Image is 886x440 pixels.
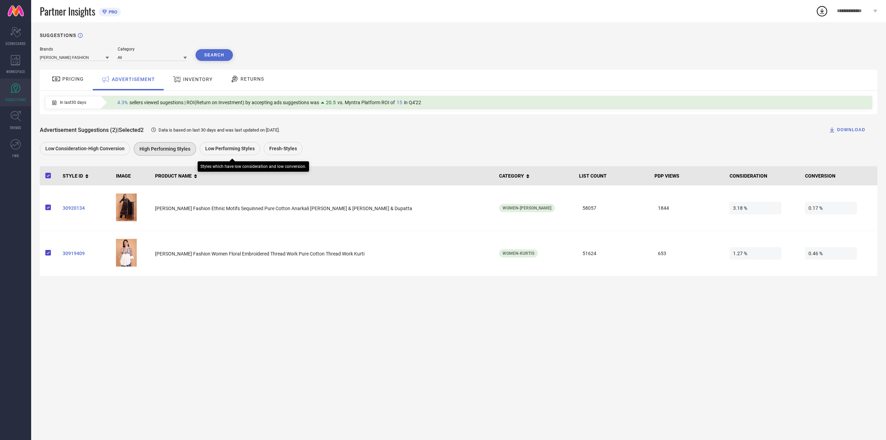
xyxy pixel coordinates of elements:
[129,100,319,105] span: sellers viewed sugestions | ROI(Return on Investment) by accepting ads suggestions was
[155,206,412,211] span: [PERSON_NAME] Fashion Ethnic Motifs Sequinned Pure Cotton Anarkali [PERSON_NAME] & [PERSON_NAME] ...
[152,166,496,186] th: PRODUCT NAME
[205,146,255,151] span: Low Performing Styles
[116,194,137,221] img: ALHOZtDx_04ed6bf0ae7441cd997f657d55bb6b7c.jpg
[62,76,84,82] span: PRICING
[183,77,213,82] span: INVENTORY
[155,251,364,257] span: [PERSON_NAME] Fashion Women Floral Embroidered Thread Work Pure Cotton Thread Work Kurti
[503,251,534,256] span: Women-Kurtis
[6,69,25,74] span: WORKSPACE
[805,247,857,260] span: 0.46 %
[503,206,551,210] span: Women-[PERSON_NAME]
[326,100,336,105] span: 20.5
[40,127,117,133] span: Advertisement Suggestions (2)
[139,146,190,152] span: High Performing Styles
[404,100,421,105] span: in Q4'22
[579,247,631,260] span: 51624
[40,47,109,52] div: Brands
[117,100,128,105] span: 4.3%
[654,202,706,214] span: 1844
[816,5,828,17] div: Open download list
[119,127,144,133] span: Selected 2
[579,202,631,214] span: 58057
[337,100,395,105] span: vs. Myntra Platform ROI of
[10,125,21,130] span: TRENDS
[196,49,233,61] button: Search
[12,153,19,158] span: FWD
[112,77,155,82] span: ADVERTISEMENT
[40,4,95,18] span: Partner Insights
[241,76,264,82] span: RETURNS
[60,166,114,186] th: STYLE ID
[730,202,781,214] span: 3.18 %
[496,166,577,186] th: CATEGORY
[397,100,402,105] span: 15
[118,47,187,52] div: Category
[269,146,297,151] span: Fresh-Styles
[63,205,111,211] a: 30920134
[114,98,425,107] div: Percentage of sellers who have viewed suggestions for the current Insight Type
[116,239,137,267] img: exw4gcki_9c80536e2c414161968c54dcabe7317a.jpg
[829,126,865,133] div: DOWNLOAD
[60,100,86,105] span: In last 30 days
[45,146,125,151] span: Low Consideration-High Conversion
[5,97,26,102] span: SUGGESTIONS
[820,123,874,137] button: DOWNLOAD
[200,164,306,169] div: Styles which have low consideration and low conversion.
[654,247,706,260] span: 653
[652,166,727,186] th: PDP VIEWS
[6,41,26,46] span: SCORECARDS
[117,127,119,133] span: |
[113,166,152,186] th: IMAGE
[107,9,117,15] span: PRO
[40,33,76,38] h1: SUGGESTIONS
[802,166,877,186] th: CONVERSION
[63,251,111,256] a: 30919409
[727,166,802,186] th: CONSIDERATION
[159,127,280,133] span: Data is based on last 30 days and was last updated on [DATE] .
[805,202,857,214] span: 0.17 %
[730,247,781,260] span: 1.27 %
[576,166,651,186] th: LIST COUNT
